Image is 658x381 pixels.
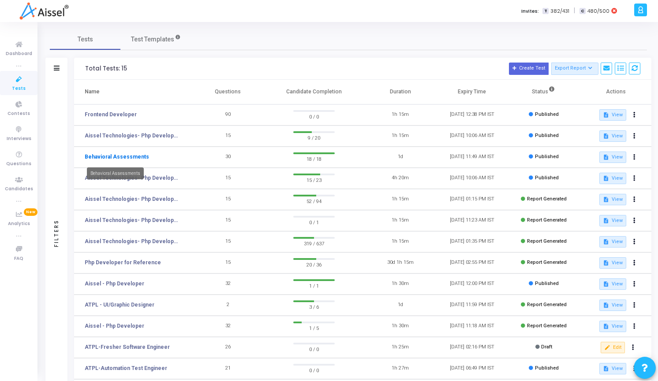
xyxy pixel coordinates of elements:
[85,132,178,140] a: Aissel Technologies- Php Developer-
[85,343,170,351] a: ATPL-Fresher Software Engineer
[364,189,436,210] td: 1h 15m
[535,175,559,181] span: Published
[603,175,609,181] mat-icon: description
[293,302,335,311] span: 3 / 6
[521,7,539,15] label: Invites:
[293,323,335,332] span: 1 / 5
[364,147,436,168] td: 1d
[436,337,508,358] td: [DATE] 02:16 PM IST
[192,210,264,231] td: 15
[604,344,610,351] mat-icon: edit
[587,7,609,15] span: 480/500
[535,111,559,117] span: Published
[293,133,335,142] span: 9 / 20
[85,322,144,330] a: Aissel - Php Developer
[599,363,626,374] button: View
[603,196,609,203] mat-icon: description
[85,280,144,288] a: Aissel - Php Developer
[85,259,161,266] a: Php Developer for Reference
[192,147,264,168] td: 30
[599,152,626,163] button: View
[192,189,264,210] td: 15
[192,316,264,337] td: 32
[436,189,508,210] td: [DATE] 01:15 PM IST
[85,111,137,118] a: Frontend Developer
[436,358,508,379] td: [DATE] 06:49 PM IST
[436,80,508,104] th: Expiry Time
[364,337,436,358] td: 1h 25m
[19,2,68,20] img: logo
[85,364,167,372] a: ATPL-Automation Test Engineer
[535,365,559,371] span: Published
[293,239,335,248] span: 319 / 637
[364,168,436,189] td: 4h 20m
[364,104,436,126] td: 1h 15m
[364,295,436,316] td: 1d
[364,358,436,379] td: 1h 27m
[599,194,626,205] button: View
[436,147,508,168] td: [DATE] 11:49 AM IST
[603,281,609,287] mat-icon: description
[12,85,26,92] span: Tests
[574,6,575,15] span: |
[436,168,508,189] td: [DATE] 10:06 AM IST
[436,104,508,126] td: [DATE] 12:38 PM IST
[24,208,37,216] span: New
[87,167,144,179] div: Behavioral Assessments
[601,342,625,353] button: Edit
[603,133,609,139] mat-icon: description
[5,185,33,193] span: Candidates
[192,337,264,358] td: 26
[293,344,335,353] span: 0 / 0
[293,366,335,374] span: 0 / 0
[599,109,626,121] button: View
[603,112,609,118] mat-icon: description
[535,133,559,138] span: Published
[293,175,335,184] span: 15 / 23
[603,260,609,266] mat-icon: description
[603,239,609,245] mat-icon: description
[599,215,626,226] button: View
[599,278,626,290] button: View
[509,63,549,75] button: Create Test
[364,231,436,252] td: 1h 15m
[264,80,364,104] th: Candidate Completion
[192,104,264,126] td: 90
[6,160,31,168] span: Questions
[542,8,548,15] span: T
[527,259,567,265] span: Report Generated
[599,257,626,269] button: View
[599,236,626,248] button: View
[8,220,30,228] span: Analytics
[527,302,567,307] span: Report Generated
[85,153,149,161] a: Behavioral Assessments
[85,216,178,224] a: Aissel Technologies- Php Developer-
[579,8,585,15] span: C
[293,154,335,163] span: 18 / 18
[436,126,508,147] td: [DATE] 10:06 AM IST
[527,217,567,223] span: Report Generated
[78,35,93,44] span: Tests
[603,154,609,160] mat-icon: description
[52,185,60,281] div: Filters
[599,173,626,184] button: View
[293,112,335,121] span: 0 / 0
[192,295,264,316] td: 2
[192,168,264,189] td: 15
[85,301,154,309] a: ATPL - UI/Graphic Designer
[535,154,559,159] span: Published
[364,210,436,231] td: 1h 15m
[192,231,264,252] td: 15
[364,252,436,274] td: 30d 1h 15m
[14,255,23,263] span: FAQ
[527,323,567,329] span: Report Generated
[85,195,178,203] a: Aissel Technologies- Php Developer-
[293,196,335,205] span: 52 / 94
[603,323,609,329] mat-icon: description
[364,126,436,147] td: 1h 15m
[436,274,508,295] td: [DATE] 12:00 PM IST
[364,316,436,337] td: 1h 30m
[7,135,31,143] span: Interviews
[192,274,264,295] td: 32
[293,260,335,269] span: 20 / 36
